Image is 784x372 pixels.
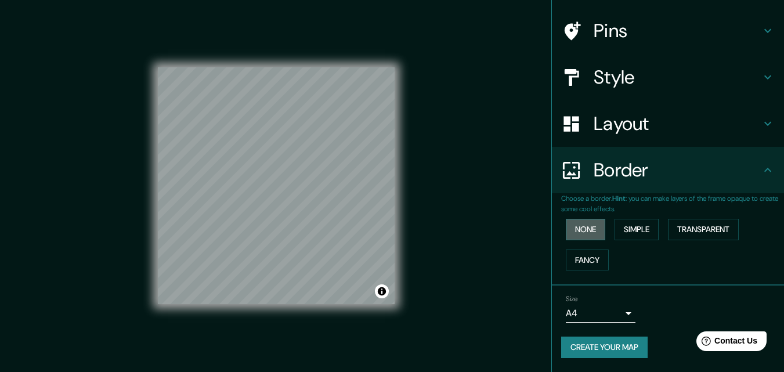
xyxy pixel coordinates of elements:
button: Fancy [566,250,609,271]
button: None [566,219,605,240]
p: Choose a border. : you can make layers of the frame opaque to create some cool effects. [561,193,784,214]
div: Border [552,147,784,193]
div: Pins [552,8,784,54]
canvas: Map [158,67,395,304]
h4: Style [594,66,761,89]
h4: Border [594,158,761,182]
div: Layout [552,100,784,147]
iframe: Help widget launcher [681,327,771,359]
div: A4 [566,304,635,323]
button: Transparent [668,219,739,240]
button: Create your map [561,337,648,358]
div: Style [552,54,784,100]
label: Size [566,294,578,304]
button: Simple [615,219,659,240]
b: Hint [612,194,626,203]
h4: Pins [594,19,761,42]
h4: Layout [594,112,761,135]
button: Toggle attribution [375,284,389,298]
